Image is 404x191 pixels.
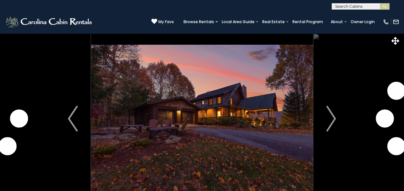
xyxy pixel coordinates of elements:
[151,18,174,25] a: My Favs
[328,17,346,26] a: About
[259,17,288,26] a: Real Estate
[68,106,77,132] img: arrow
[289,17,326,26] a: Rental Program
[326,106,336,132] img: arrow
[383,19,389,25] img: phone-regular-white.png
[5,15,94,28] img: White-1-2.png
[180,17,217,26] a: Browse Rentals
[158,19,174,25] span: My Favs
[393,19,399,25] img: mail-regular-white.png
[219,17,258,26] a: Local Area Guide
[347,17,378,26] a: Owner Login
